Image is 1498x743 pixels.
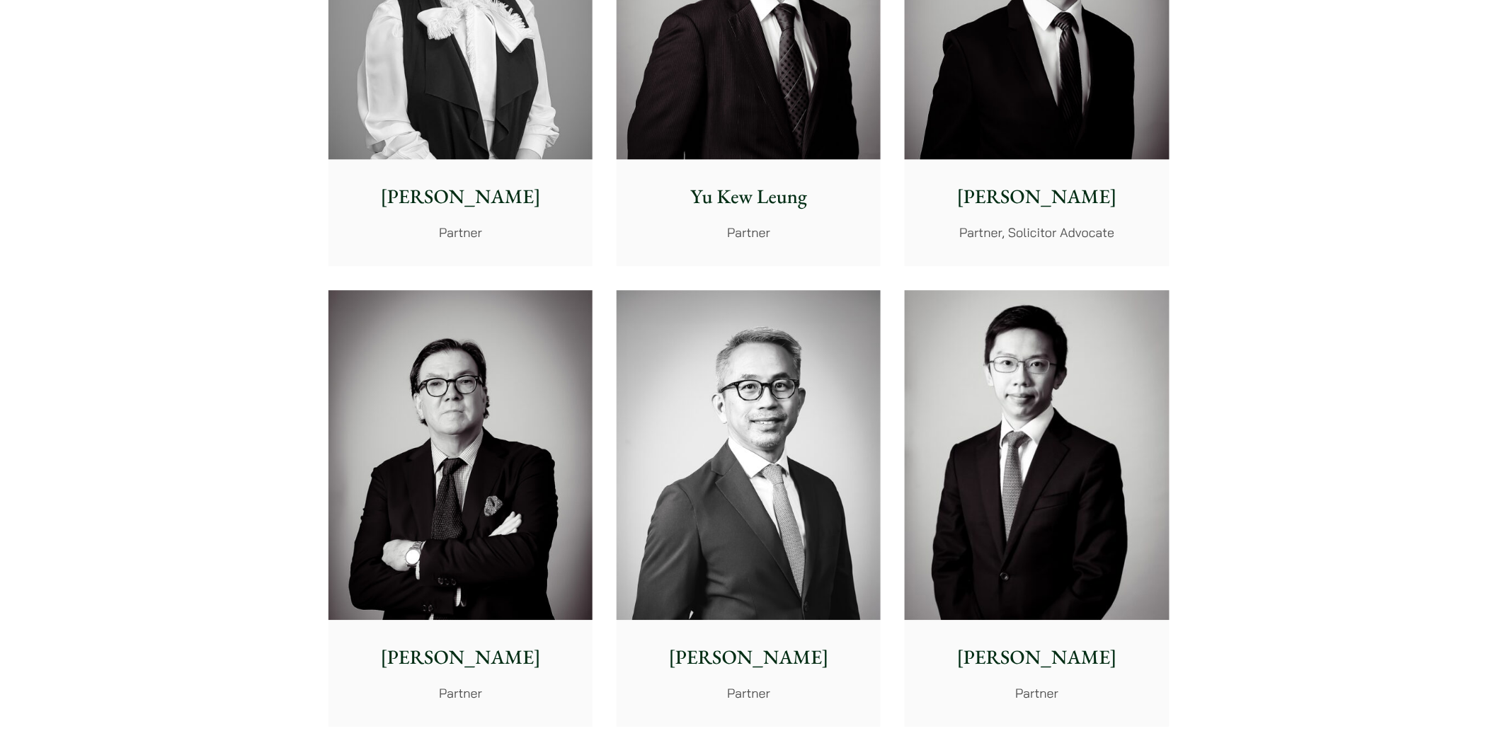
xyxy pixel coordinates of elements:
a: [PERSON_NAME] Partner [328,290,593,727]
p: [PERSON_NAME] [340,643,581,672]
p: Partner [916,684,1157,703]
p: Yu Kew Leung [628,182,869,212]
p: Partner [340,223,581,242]
a: [PERSON_NAME] Partner [617,290,881,727]
p: Partner [628,223,869,242]
p: Partner [628,684,869,703]
a: Henry Ma photo [PERSON_NAME] Partner [905,290,1169,727]
p: [PERSON_NAME] [916,182,1157,212]
p: [PERSON_NAME] [628,643,869,672]
p: Partner [340,684,581,703]
p: Partner, Solicitor Advocate [916,223,1157,242]
p: [PERSON_NAME] [340,182,581,212]
img: Henry Ma photo [905,290,1169,621]
p: [PERSON_NAME] [916,643,1157,672]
